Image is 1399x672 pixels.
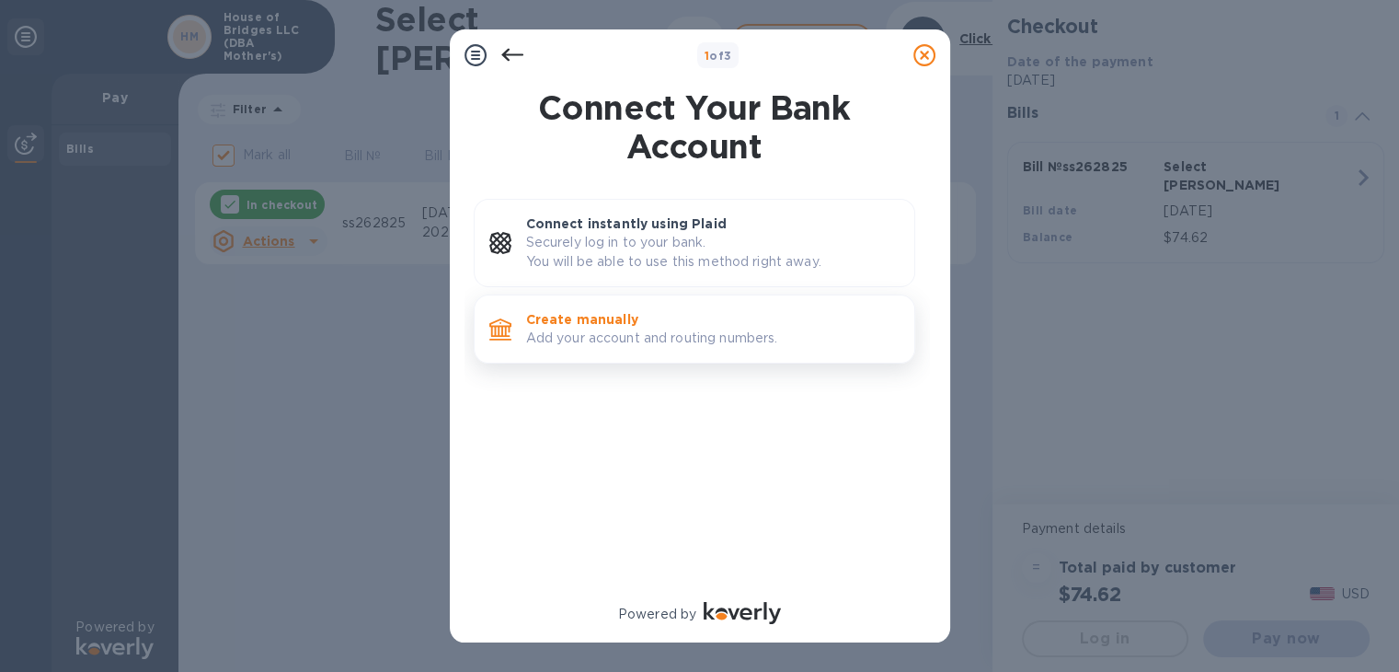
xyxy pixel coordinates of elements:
h1: Connect Your Bank Account [466,88,923,166]
p: Connect instantly using Plaid [526,214,900,233]
b: of 3 [705,49,732,63]
p: Create manually [526,310,900,329]
span: 1 [705,49,709,63]
p: Add your account and routing numbers. [526,329,900,348]
p: Powered by [618,605,696,624]
p: Securely log in to your bank. You will be able to use this method right away. [526,233,900,272]
img: Logo [704,602,781,624]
